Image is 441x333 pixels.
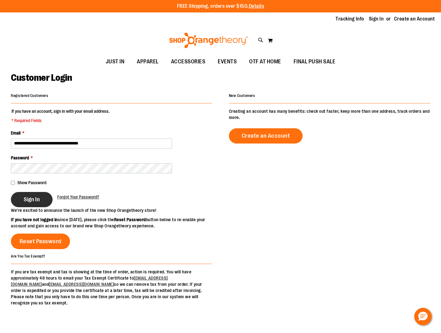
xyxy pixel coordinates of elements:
[165,55,212,69] a: ACCESSORIES
[177,3,264,10] p: FREE Shipping, orders over $150.
[114,217,146,222] strong: Reset Password
[171,55,206,69] span: ACCESSORIES
[242,132,290,139] span: Create an Account
[11,217,220,229] p: since [DATE], please click the button below to re-enable your account and gain access to our bran...
[57,194,99,200] a: Forgot Your Password?
[57,194,99,199] span: Forgot Your Password?
[229,128,303,144] a: Create an Account
[11,108,110,124] legend: If you have an account, sign in with your email address.
[106,55,125,69] span: JUST IN
[294,55,336,69] span: FINAL PUSH SALE
[336,16,364,22] a: Tracking Info
[11,155,29,160] span: Password
[49,282,114,287] a: [EMAIL_ADDRESS][DOMAIN_NAME]
[11,254,45,258] strong: Are You Tax Exempt?
[414,308,432,325] button: Hello, have a question? Let’s chat.
[12,117,109,124] span: * Required Fields
[11,217,58,222] strong: If you have not logged in
[394,16,435,22] a: Create an Account
[24,196,40,203] span: Sign In
[243,55,287,69] a: OTF AT HOME
[11,269,212,306] p: If you are tax exempt and tax is showing at the time of order, action is required. You will have ...
[211,55,243,69] a: EVENTS
[137,55,159,69] span: APPAREL
[249,55,281,69] span: OTF AT HOME
[249,3,264,9] a: Details
[11,130,21,135] span: Email
[369,16,384,22] a: Sign In
[218,55,237,69] span: EVENTS
[131,55,165,69] a: APPAREL
[229,94,255,98] strong: New Customers
[20,238,62,245] span: Reset Password
[11,94,48,98] strong: Registered Customers
[168,33,249,48] img: Shop Orangetheory
[11,207,220,213] p: We’re excited to announce the launch of the new Shop Orangetheory store!
[11,234,70,249] a: Reset Password
[17,180,46,185] span: Show Password
[11,192,53,207] button: Sign In
[11,72,72,83] span: Customer Login
[287,55,342,69] a: FINAL PUSH SALE
[229,108,430,121] p: Creating an account has many benefits: check out faster, keep more than one address, track orders...
[100,55,131,69] a: JUST IN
